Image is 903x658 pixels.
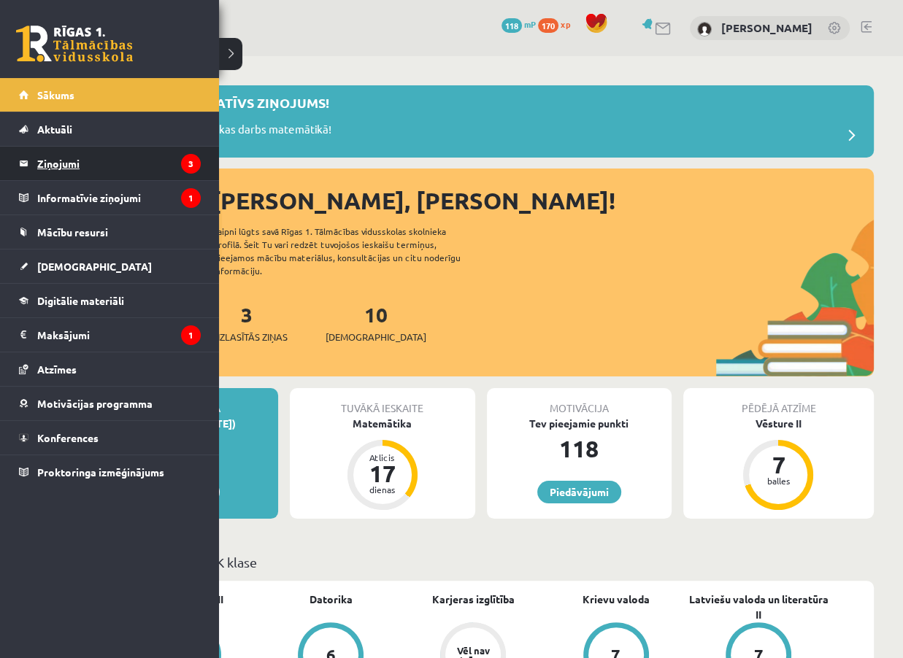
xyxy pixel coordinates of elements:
img: Nikoletta Gruzdiņa [697,22,712,36]
span: xp [561,18,570,30]
div: Matemātika [290,416,474,431]
legend: Maksājumi [37,318,201,352]
div: Tev pieejamie punkti [487,416,672,431]
a: Rīgas 1. Tālmācības vidusskola [16,26,133,62]
span: Digitālie materiāli [37,294,124,307]
span: [DEMOGRAPHIC_DATA] [326,330,426,344]
a: Proktoringa izmēģinājums [19,455,201,489]
span: [DEMOGRAPHIC_DATA] [37,260,152,273]
a: Ziņojumi3 [19,147,201,180]
a: [DEMOGRAPHIC_DATA] [19,249,201,283]
div: 118 [487,431,672,466]
span: Sākums [37,88,74,101]
div: Pēdējā atzīme [683,388,874,416]
a: Karjeras izglītība [432,592,515,607]
a: Informatīvie ziņojumi1 [19,181,201,214]
div: [PERSON_NAME], [PERSON_NAME]! [212,183,874,218]
a: Sākums [19,78,201,112]
div: 17 [361,462,404,485]
span: 118 [502,18,522,33]
a: 10[DEMOGRAPHIC_DATA] [326,301,426,344]
a: [PERSON_NAME] [721,20,812,35]
a: 170 xp [538,18,577,30]
a: Konferences [19,421,201,454]
span: Motivācijas programma [37,397,153,410]
a: Atzīmes [19,352,201,386]
span: 170 [538,18,558,33]
span: Aktuāli [37,123,72,136]
span: Mācību resursi [37,225,108,239]
i: 1 [181,325,201,345]
a: Datorika [310,592,353,607]
a: 3Neizlasītās ziņas [206,301,288,344]
div: balles [756,476,800,485]
legend: Ziņojumi [37,147,201,180]
span: Neizlasītās ziņas [206,330,288,344]
div: Vēsture II [683,416,874,431]
p: Jauns informatīvs ziņojums! [117,93,329,112]
a: Jauns informatīvs ziņojums! Obligāts skolas diagnostikas darbs matemātikā! [95,93,867,150]
a: Vēsture II 7 balles [683,416,874,512]
legend: Informatīvie ziņojumi [37,181,201,214]
a: Motivācijas programma [19,387,201,420]
div: dienas [361,485,404,494]
div: Atlicis [361,453,404,462]
a: Krievu valoda [583,592,650,607]
a: Piedāvājumi [537,481,621,503]
a: Digitālie materiāli [19,284,201,317]
div: Laipni lūgts savā Rīgas 1. Tālmācības vidusskolas skolnieka profilā. Šeit Tu vari redzēt tuvojošo... [213,225,486,277]
span: Atzīmes [37,363,77,376]
a: Matemātika Atlicis 17 dienas [290,416,474,512]
a: 118 mP [502,18,536,30]
div: Motivācija [487,388,672,416]
a: Latviešu valoda un literatūra II [688,592,830,622]
span: mP [524,18,536,30]
i: 3 [181,154,201,174]
a: Maksājumi1 [19,318,201,352]
span: Proktoringa izmēģinājums [37,465,164,479]
span: Konferences [37,431,99,444]
div: 7 [756,453,800,476]
i: 1 [181,188,201,208]
a: Aktuāli [19,112,201,146]
div: Tuvākā ieskaite [290,388,474,416]
p: Mācību plāns 12.b1 JK klase [93,552,868,572]
a: Mācību resursi [19,215,201,249]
